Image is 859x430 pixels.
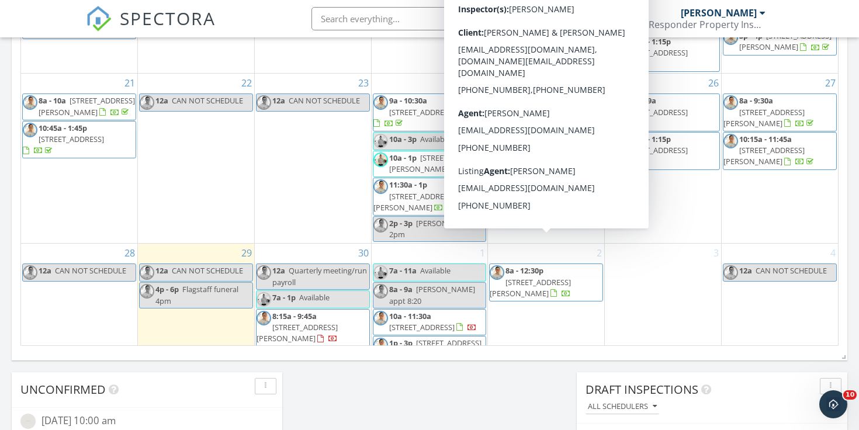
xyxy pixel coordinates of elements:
td: Go to September 30, 2025 [254,244,371,364]
a: 10a - 11:30a [STREET_ADDRESS] [389,311,477,332]
a: 1p - 3p [STREET_ADDRESS] [373,336,487,362]
span: 8a - 10a [505,152,533,163]
span: [STREET_ADDRESS] [622,47,688,58]
img: responder_inspections_july_202507.jpg [723,95,738,110]
a: 8a - 12:30p [STREET_ADDRESS][PERSON_NAME] [490,265,571,298]
span: 10:15a - 11:45a [739,134,792,144]
a: Go to September 22, 2025 [239,74,254,92]
span: CAN NOT SCHEDULE [756,265,827,276]
img: responder_inspections_july_202507.jpg [607,134,621,148]
a: 9a - 10:30a [STREET_ADDRESS] [373,93,487,131]
span: 12a [155,265,168,276]
span: 10a - 1p [389,152,417,163]
div: [PERSON_NAME] [681,7,757,19]
span: Available [299,292,330,303]
td: Go to October 2, 2025 [488,244,605,364]
span: Unconfirmed [20,382,106,397]
a: 7:30a - 9a [STREET_ADDRESS] [607,95,688,128]
a: 8a - 10:30a [STREET_ADDRESS] [489,112,603,150]
span: [STREET_ADDRESS] [389,107,455,117]
a: 10:45a - 1:15p [STREET_ADDRESS] [607,36,688,69]
img: responder_inspections_july_202507.jpg [23,265,37,280]
td: Go to September 21, 2025 [21,74,138,244]
span: CAN NOT SCHEDULE [172,265,243,276]
span: 7a - 11a [389,265,417,276]
input: Search everything... [311,7,545,30]
a: 10a - 1p [STREET_ADDRESS][PERSON_NAME] [373,151,487,177]
a: 8a - 10a [STREET_ADDRESS][PERSON_NAME] [39,95,135,117]
span: 8a - 10:30a [505,114,543,124]
span: 7a - 1p [505,95,529,106]
span: 12a [272,95,285,106]
div: All schedulers [588,403,657,411]
span: [PERSON_NAME] appt 8:20 [389,284,475,306]
span: 7:30a - 9a [622,95,656,106]
td: Go to September 23, 2025 [254,74,371,244]
img: The Best Home Inspection Software - Spectora [86,6,112,32]
a: 11:45a - 1:45p [STREET_ADDRESS] [490,179,571,212]
img: responder_inspections_july_202512.jpg [373,134,388,148]
td: Go to October 1, 2025 [371,244,488,364]
span: [STREET_ADDRESS][PERSON_NAME] [39,95,135,117]
a: 8:15a - 9:45a [STREET_ADDRESS][PERSON_NAME] [257,311,338,344]
a: 11:45a - 1:45p [STREET_ADDRESS] [489,178,603,216]
a: Go to October 2, 2025 [594,244,604,262]
span: [STREET_ADDRESS] [505,126,571,136]
img: responder_inspections_july_202507.jpg [373,218,388,233]
span: 9a - 10:30a [389,95,427,106]
td: Go to September 27, 2025 [721,74,838,244]
span: [STREET_ADDRESS] [505,191,571,202]
a: 10:15a - 11:45a [STREET_ADDRESS][PERSON_NAME] [723,134,816,167]
img: responder_inspections_july_202507.jpg [23,123,37,137]
img: responder_inspections_july_202507.jpg [490,179,504,194]
img: responder_inspections_july_202512.jpg [490,95,504,110]
span: 12a [739,265,752,276]
a: 8a - 9:30a [STREET_ADDRESS][PERSON_NAME] [723,93,837,131]
span: [STREET_ADDRESS][PERSON_NAME] [389,152,486,174]
span: 10a - 3p [389,134,417,144]
img: responder_inspections_july_202507.jpg [373,311,388,325]
a: Go to September 27, 2025 [823,74,838,92]
a: 1p - 3p [STREET_ADDRESS] [389,338,482,359]
a: 7:30a - 9a [STREET_ADDRESS] [606,93,720,131]
a: 10:45a - 1:45p [STREET_ADDRESS] [22,121,136,159]
span: CAN NOT SCHEDULE [289,95,360,106]
a: 3p - 4p [STREET_ADDRESS][PERSON_NAME] [723,29,837,55]
a: 8a - 9:30a [STREET_ADDRESS][PERSON_NAME] [723,95,816,128]
button: All schedulers [586,399,659,415]
img: responder_inspections_july_202507.jpg [607,95,621,110]
span: 10a - 11:30a [389,311,431,321]
a: Go to September 28, 2025 [122,244,137,262]
img: responder_inspections_july_202507.jpg [373,284,388,299]
span: [STREET_ADDRESS][PERSON_NAME] [505,152,602,174]
a: Go to September 30, 2025 [356,244,371,262]
a: 8a - 10:30a [STREET_ADDRESS] [490,114,571,147]
td: Go to September 29, 2025 [138,244,255,364]
img: responder_inspections_july_202507.jpg [490,265,504,280]
span: [STREET_ADDRESS] [416,338,482,348]
td: Go to September 24, 2025 [371,74,488,244]
a: SPECTORA [86,16,216,40]
span: 8a - 9:30a [739,95,773,106]
span: SPECTORA [120,6,216,30]
a: Go to September 24, 2025 [472,74,487,92]
img: streetview [20,414,36,429]
span: 11:45a - 1:45p [505,179,554,190]
img: responder_inspections_july_202507.jpg [607,36,621,51]
img: responder_inspections_july_202512.jpg [257,292,271,307]
img: responder_inspections_july_202512.jpg [373,265,388,280]
span: [STREET_ADDRESS][PERSON_NAME] [739,30,832,52]
span: [STREET_ADDRESS][PERSON_NAME] [490,277,571,299]
span: CAN NOT SCHEDULE [172,95,243,106]
a: 9a - 10:30a [STREET_ADDRESS] [373,95,455,128]
a: Go to October 3, 2025 [711,244,721,262]
a: 11:30a - 1p [STREET_ADDRESS][PERSON_NAME] [373,178,487,216]
iframe: Intercom live chat [819,390,847,418]
span: 12a [155,95,168,106]
img: responder_inspections_july_202512.jpg [373,152,388,167]
a: Go to October 4, 2025 [828,244,838,262]
span: [STREET_ADDRESS] [389,322,455,332]
a: 10:45a - 1:15p [STREET_ADDRESS] [606,34,720,72]
img: responder_inspections_july_202507.jpg [373,338,388,352]
img: responder_inspections_july_202507.jpg [140,284,154,299]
